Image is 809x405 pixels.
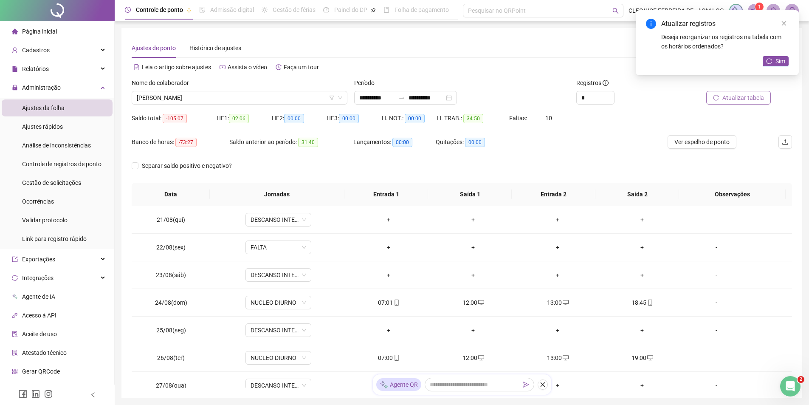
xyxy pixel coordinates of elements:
span: swap-right [398,94,405,101]
div: 07:01 [353,298,424,307]
th: Entrada 1 [344,183,428,206]
div: + [438,270,509,280]
span: 26/08(ter) [157,354,185,361]
div: Atualizar registros [661,19,789,29]
span: export [12,256,18,262]
span: 00:00 [465,138,485,147]
span: Análise de inconsistências [22,142,91,149]
span: Cadastros [22,47,50,54]
span: sync [12,275,18,281]
span: instagram [44,390,53,398]
span: bell [770,7,777,14]
iframe: Intercom live chat [780,376,801,397]
span: Aceite de uso [22,331,57,337]
div: Deseja reorganizar os registros na tabela com os horários ordenados? [661,32,789,51]
div: 07:00 [353,353,424,363]
div: - [691,353,741,363]
span: Administração [22,84,61,91]
span: RAFAEL SILVA DE OLIVEIRA [137,91,342,104]
span: desktop [562,355,569,361]
span: info-circle [646,19,656,29]
span: Página inicial [22,28,57,35]
div: + [522,381,593,390]
span: mobile [646,300,653,306]
span: DESCANSO INTER-JORNADA [251,324,306,337]
div: + [522,215,593,224]
span: sun [262,7,268,13]
span: book [383,7,389,13]
div: + [522,326,593,335]
div: Agente QR [376,378,421,391]
span: reload [766,58,772,64]
span: Relatórios [22,65,49,72]
span: to [398,94,405,101]
th: Saída 1 [428,183,512,206]
div: HE 2: [272,113,327,123]
div: Lançamentos: [353,137,436,147]
span: audit [12,331,18,337]
span: close [781,20,787,26]
div: 19:00 [607,353,678,363]
span: 02:06 [229,114,249,123]
button: Atualizar tabela [706,91,771,105]
div: + [607,243,678,252]
span: filter [329,95,334,100]
span: Faltas: [509,115,528,122]
span: home [12,28,18,34]
span: 00:00 [392,138,412,147]
div: Saldo total: [132,113,217,123]
span: close [540,382,546,388]
span: file-text [134,64,140,70]
span: Faça um tour [284,64,319,71]
span: Ver espelho de ponto [674,137,730,147]
span: left [90,392,96,398]
span: DESCANSO INTER-JORNADA [251,213,306,226]
span: FALTA [251,241,306,254]
span: -105:07 [163,114,187,123]
span: Ajustes rápidos [22,123,63,130]
span: reload [713,95,719,101]
span: Ajustes da folha [22,105,65,111]
span: user-add [12,47,18,53]
div: - [691,381,741,390]
div: - [691,326,741,335]
div: HE 3: [327,113,382,123]
div: 13:00 [522,353,593,363]
span: facebook [19,390,27,398]
span: upload [782,139,789,145]
span: 21/08(qui) [157,216,185,223]
div: + [353,381,424,390]
button: Ver espelho de ponto [668,135,736,149]
span: 2 [798,376,804,383]
div: HE 1: [217,113,272,123]
span: api [12,312,18,318]
span: 1 [758,4,761,10]
span: Ajustes de ponto [132,45,176,51]
div: + [522,243,593,252]
img: sparkle-icon.fc2bf0ac1784a2077858766a79e2daf3.svg [380,380,388,389]
th: Entrada 2 [512,183,595,206]
span: Agente de IA [22,293,55,300]
div: + [607,326,678,335]
th: Data [132,183,210,206]
span: Ocorrências [22,198,54,205]
label: Nome do colaborador [132,78,194,88]
span: lock [12,85,18,91]
span: desktop [646,355,653,361]
span: mobile [393,300,400,306]
span: Sim [775,57,785,66]
span: Controle de registros de ponto [22,161,101,167]
span: Assista o vídeo [228,64,267,71]
div: + [438,243,509,252]
span: 10 [545,115,552,122]
span: youtube [220,64,226,70]
span: pushpin [371,8,376,13]
span: info-circle [603,80,609,86]
div: - [691,270,741,280]
span: Registros [576,78,609,88]
span: Gestão de férias [273,6,316,13]
span: Acesso à API [22,312,56,319]
span: file-done [199,7,205,13]
label: Período [354,78,380,88]
span: DESCANSO INTER-JORNADA [251,269,306,281]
